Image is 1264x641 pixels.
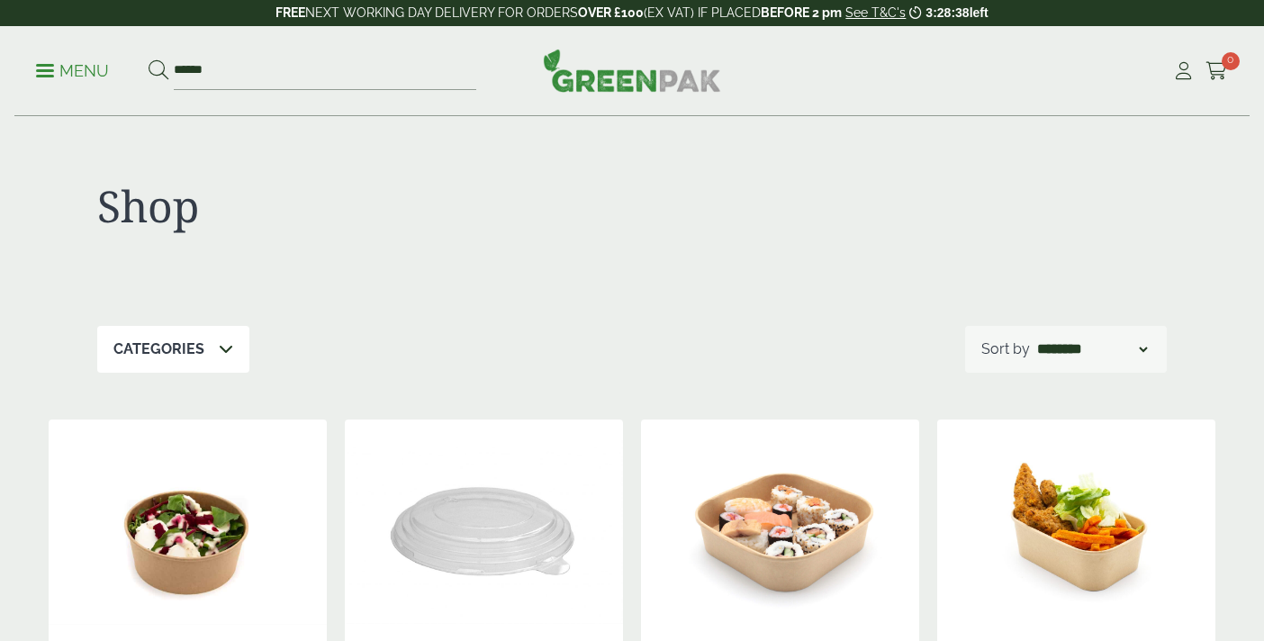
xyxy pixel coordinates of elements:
[1034,339,1151,360] select: Shop order
[113,339,204,360] p: Categories
[36,60,109,78] a: Menu
[1172,62,1195,80] i: My Account
[1205,62,1228,80] i: Cart
[925,5,969,20] span: 3:28:38
[275,5,305,20] strong: FREE
[578,5,644,20] strong: OVER £100
[761,5,842,20] strong: BEFORE 2 pm
[845,5,906,20] a: See T&C's
[543,49,721,92] img: GreenPak Supplies
[36,60,109,82] p: Menu
[970,5,989,20] span: left
[1222,52,1240,70] span: 0
[97,180,632,232] h1: Shop
[1205,58,1228,85] a: 0
[981,339,1030,360] p: Sort by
